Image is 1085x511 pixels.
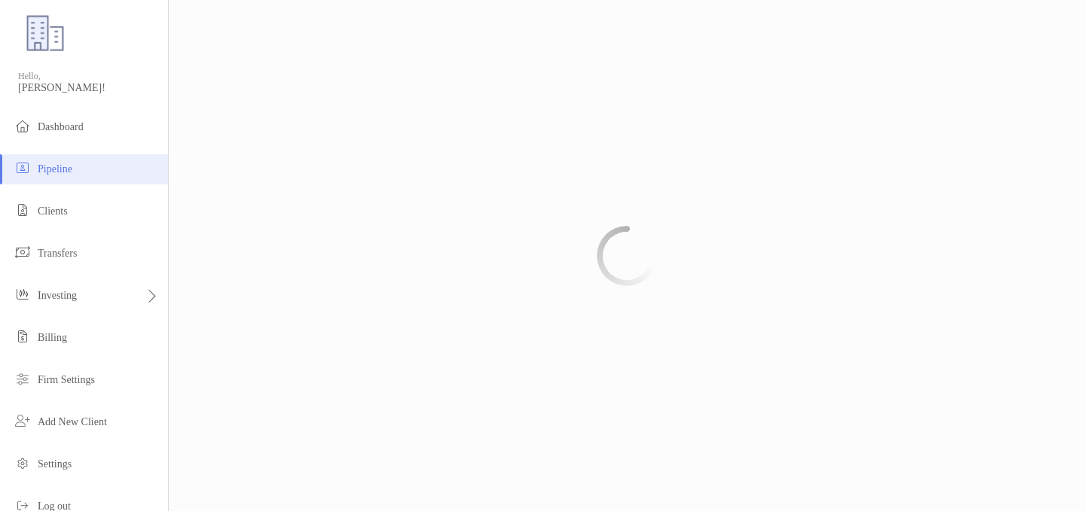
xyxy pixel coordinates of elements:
[38,121,84,132] span: Dashboard
[38,332,67,343] span: Billing
[14,454,32,472] img: settings icon
[38,290,77,301] span: Investing
[18,82,159,94] span: [PERSON_NAME]!
[14,412,32,430] img: add_new_client icon
[38,248,77,259] span: Transfers
[14,370,32,388] img: firm-settings icon
[38,458,72,470] span: Settings
[14,117,32,135] img: dashboard icon
[14,285,32,303] img: investing icon
[14,159,32,177] img: pipeline icon
[18,6,72,60] img: Zoe Logo
[38,374,95,385] span: Firm Settings
[14,201,32,219] img: clients icon
[14,243,32,261] img: transfers icon
[14,327,32,345] img: billing icon
[38,205,68,217] span: Clients
[38,163,72,175] span: Pipeline
[38,416,107,427] span: Add New Client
